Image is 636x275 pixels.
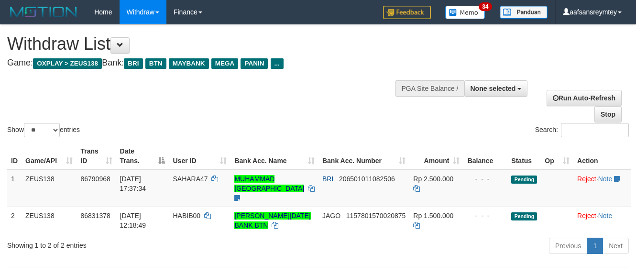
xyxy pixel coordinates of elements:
[577,175,596,183] a: Reject
[7,207,22,234] td: 2
[173,175,208,183] span: SAHARA47
[234,212,310,229] a: [PERSON_NAME][DATE] BANK BTN
[511,176,537,184] span: Pending
[479,2,492,11] span: 34
[587,238,603,254] a: 1
[413,212,453,220] span: Rp 1.500.000
[116,143,169,170] th: Date Trans.: activate to sort column descending
[234,175,304,192] a: MUHAMMAD [GEOGRAPHIC_DATA]
[80,212,110,220] span: 86831378
[445,6,485,19] img: Button%20Memo.svg
[413,175,453,183] span: Rp 2.500.000
[561,123,629,137] input: Search:
[547,90,622,106] a: Run Auto-Refresh
[535,123,629,137] label: Search:
[241,58,268,69] span: PANIN
[33,58,102,69] span: OXPLAY > ZEUS138
[322,175,333,183] span: BRI
[339,175,395,183] span: Copy 206501011082506 to clipboard
[7,58,415,68] h4: Game: Bank:
[120,175,146,192] span: [DATE] 17:37:34
[467,211,504,220] div: - - -
[541,143,573,170] th: Op: activate to sort column ascending
[467,174,504,184] div: - - -
[7,143,22,170] th: ID
[598,212,613,220] a: Note
[395,80,464,97] div: PGA Site Balance /
[124,58,143,69] span: BRI
[507,143,541,170] th: Status
[80,175,110,183] span: 86790968
[22,170,77,207] td: ZEUS138
[7,34,415,54] h1: Withdraw List
[573,207,631,234] td: ·
[322,212,340,220] span: JAGO
[346,212,406,220] span: Copy 1157801570020875 to clipboard
[230,143,318,170] th: Bank Acc. Name: activate to sort column ascending
[120,212,146,229] span: [DATE] 12:18:49
[173,212,200,220] span: HABIB00
[145,58,166,69] span: BTN
[169,143,230,170] th: User ID: activate to sort column ascending
[577,212,596,220] a: Reject
[549,238,587,254] a: Previous
[7,5,80,19] img: MOTION_logo.png
[318,143,409,170] th: Bank Acc. Number: activate to sort column ascending
[464,80,528,97] button: None selected
[22,207,77,234] td: ZEUS138
[598,175,613,183] a: Note
[594,106,622,122] a: Stop
[500,6,548,19] img: panduan.png
[383,6,431,19] img: Feedback.jpg
[7,170,22,207] td: 1
[7,237,258,250] div: Showing 1 to 2 of 2 entries
[603,238,629,254] a: Next
[77,143,116,170] th: Trans ID: activate to sort column ascending
[409,143,463,170] th: Amount: activate to sort column ascending
[471,85,516,92] span: None selected
[271,58,284,69] span: ...
[573,170,631,207] td: ·
[211,58,239,69] span: MEGA
[463,143,507,170] th: Balance
[511,212,537,220] span: Pending
[24,123,60,137] select: Showentries
[169,58,209,69] span: MAYBANK
[22,143,77,170] th: Game/API: activate to sort column ascending
[7,123,80,137] label: Show entries
[573,143,631,170] th: Action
